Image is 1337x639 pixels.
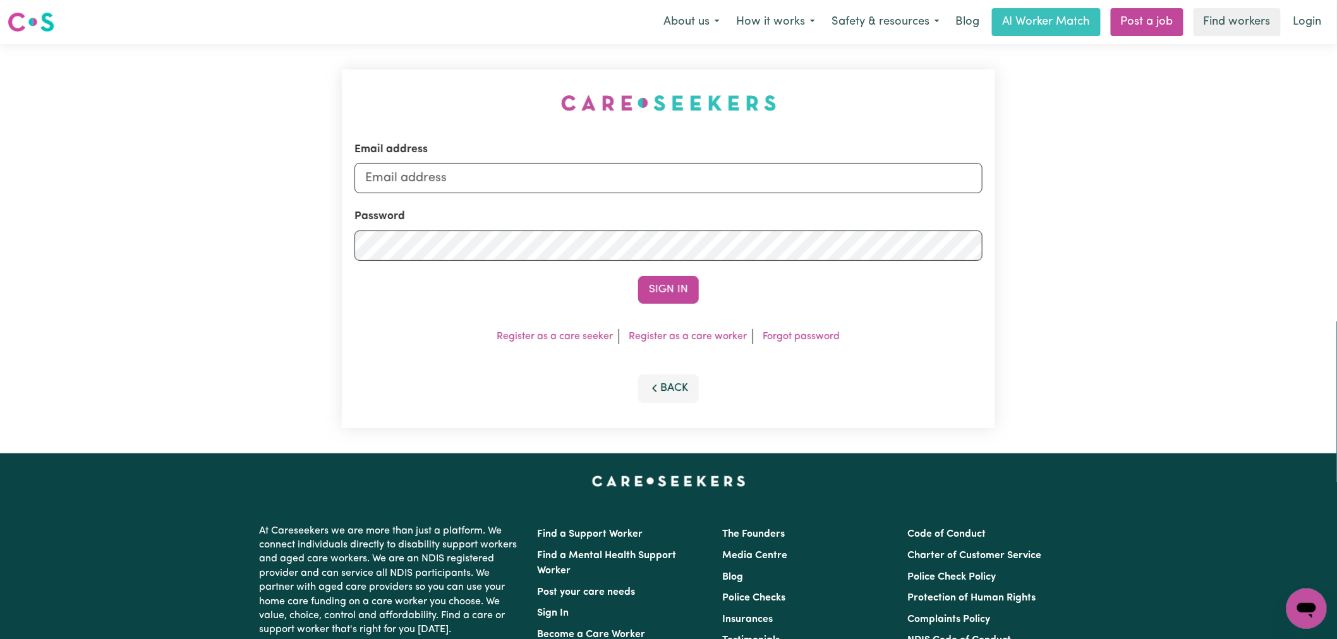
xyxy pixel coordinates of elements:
[638,374,699,402] button: Back
[763,331,840,342] a: Forgot password
[908,572,996,582] a: Police Check Policy
[728,9,823,35] button: How it works
[722,614,773,624] a: Insurances
[1111,8,1183,36] a: Post a job
[592,476,746,486] a: Careseekers home page
[354,141,428,158] label: Email address
[629,331,747,342] a: Register as a care worker
[1286,588,1327,629] iframe: Button to launch messaging window
[992,8,1101,36] a: AI Worker Match
[537,529,643,539] a: Find a Support Worker
[948,8,987,36] a: Blog
[537,608,569,618] a: Sign In
[722,593,785,603] a: Police Checks
[497,331,614,342] a: Register as a care seeker
[638,276,699,304] button: Sign In
[908,529,986,539] a: Code of Conduct
[1194,8,1281,36] a: Find workers
[655,9,728,35] button: About us
[908,593,1036,603] a: Protection of Human Rights
[722,529,785,539] a: The Founders
[354,208,405,225] label: Password
[722,572,743,582] a: Blog
[823,9,948,35] button: Safety & resources
[722,551,787,561] a: Media Centre
[354,163,983,193] input: Email address
[1286,8,1329,36] a: Login
[8,11,54,33] img: Careseekers logo
[908,551,1042,561] a: Charter of Customer Service
[8,8,54,37] a: Careseekers logo
[537,551,676,576] a: Find a Mental Health Support Worker
[908,614,991,624] a: Complaints Policy
[537,587,635,597] a: Post your care needs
